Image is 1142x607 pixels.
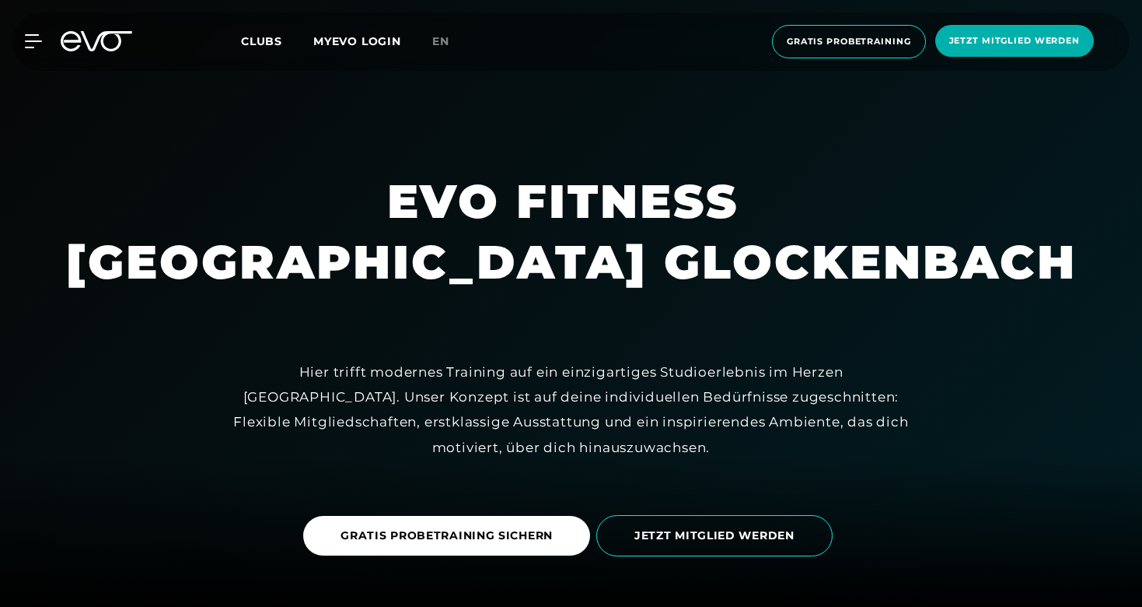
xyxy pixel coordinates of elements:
[787,35,911,48] span: Gratis Probetraining
[313,34,401,48] a: MYEVO LOGIN
[303,504,596,567] a: GRATIS PROBETRAINING SICHERN
[949,34,1080,47] span: Jetzt Mitglied werden
[341,528,553,544] span: GRATIS PROBETRAINING SICHERN
[931,25,1098,58] a: Jetzt Mitglied werden
[767,25,931,58] a: Gratis Probetraining
[241,33,313,48] a: Clubs
[634,528,795,544] span: JETZT MITGLIED WERDEN
[432,34,449,48] span: en
[66,171,1077,293] h1: EVO FITNESS [GEOGRAPHIC_DATA] GLOCKENBACH
[432,33,468,51] a: en
[241,34,282,48] span: Clubs
[222,360,921,460] div: Hier trifft modernes Training auf ein einzigartiges Studioerlebnis im Herzen [GEOGRAPHIC_DATA]. U...
[596,503,839,568] a: JETZT MITGLIED WERDEN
